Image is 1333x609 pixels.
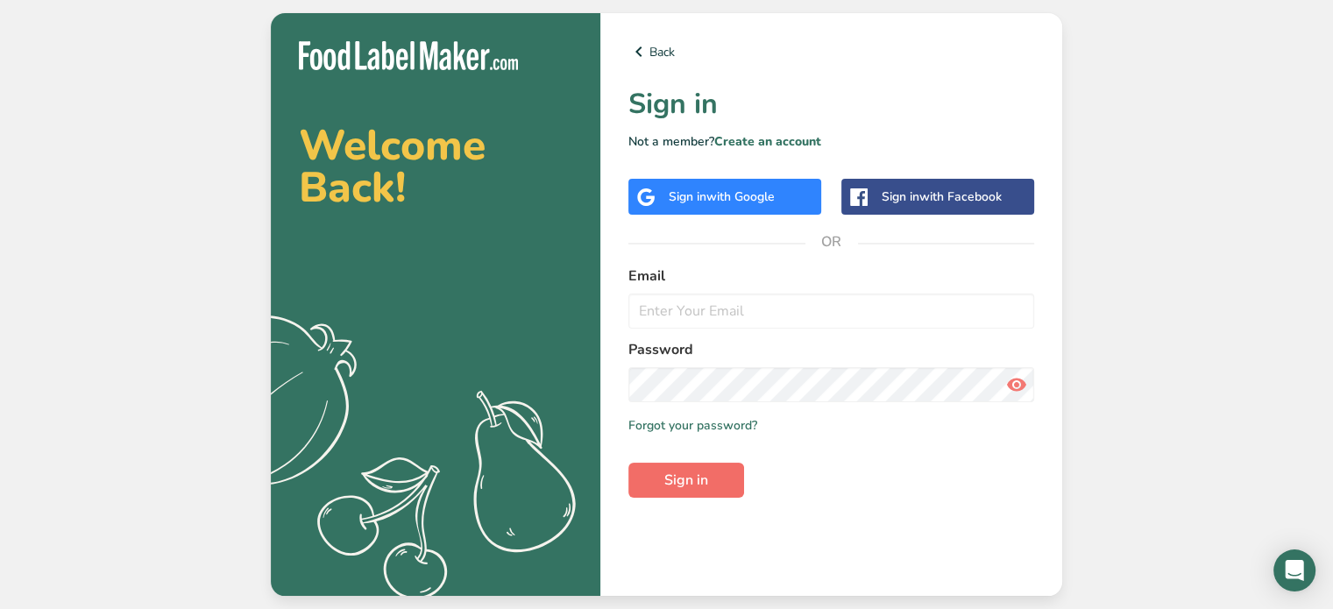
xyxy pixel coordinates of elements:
input: Enter Your Email [628,294,1034,329]
a: Back [628,41,1034,62]
h2: Welcome Back! [299,124,572,209]
span: Sign in [664,470,708,491]
a: Create an account [714,133,821,150]
div: Sign in [669,188,775,206]
label: Password [628,339,1034,360]
a: Forgot your password? [628,416,757,435]
p: Not a member? [628,132,1034,151]
h1: Sign in [628,83,1034,125]
div: Sign in [882,188,1002,206]
span: with Google [706,188,775,205]
img: Food Label Maker [299,41,518,70]
span: OR [805,216,858,268]
label: Email [628,266,1034,287]
button: Sign in [628,463,744,498]
div: Open Intercom Messenger [1273,549,1315,591]
span: with Facebook [919,188,1002,205]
